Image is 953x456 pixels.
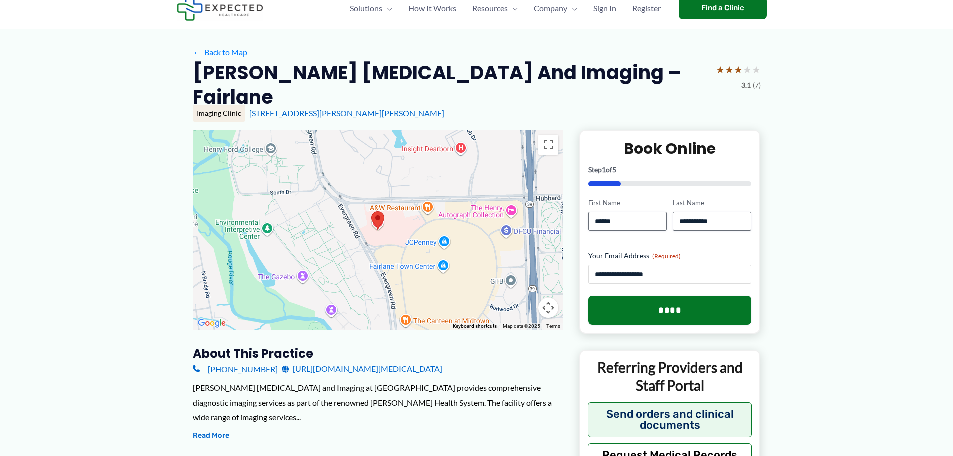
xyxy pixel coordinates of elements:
[193,380,563,425] div: [PERSON_NAME] [MEDICAL_DATA] and Imaging at [GEOGRAPHIC_DATA] provides comprehensive diagnostic i...
[588,166,752,173] p: Step of
[193,60,708,110] h2: [PERSON_NAME] [MEDICAL_DATA] and Imaging – Fairlane
[612,165,616,174] span: 5
[538,298,558,318] button: Map camera controls
[503,323,540,329] span: Map data ©2025
[673,198,751,208] label: Last Name
[752,60,761,79] span: ★
[282,361,442,376] a: [URL][DOMAIN_NAME][MEDICAL_DATA]
[588,251,752,261] label: Your Email Address
[741,79,751,92] span: 3.1
[195,317,228,330] a: Open this area in Google Maps (opens a new window)
[588,139,752,158] h2: Book Online
[193,361,278,376] a: [PHONE_NUMBER]
[588,198,667,208] label: First Name
[602,165,606,174] span: 1
[753,79,761,92] span: (7)
[588,402,752,437] button: Send orders and clinical documents
[716,60,725,79] span: ★
[193,45,247,60] a: ←Back to Map
[538,135,558,155] button: Toggle fullscreen view
[652,252,681,260] span: (Required)
[195,317,228,330] img: Google
[725,60,734,79] span: ★
[193,430,229,442] button: Read More
[743,60,752,79] span: ★
[546,323,560,329] a: Terms (opens in new tab)
[734,60,743,79] span: ★
[453,323,497,330] button: Keyboard shortcuts
[249,108,444,118] a: [STREET_ADDRESS][PERSON_NAME][PERSON_NAME]
[193,105,245,122] div: Imaging Clinic
[193,346,563,361] h3: About this practice
[588,358,752,395] p: Referring Providers and Staff Portal
[193,47,202,57] span: ←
